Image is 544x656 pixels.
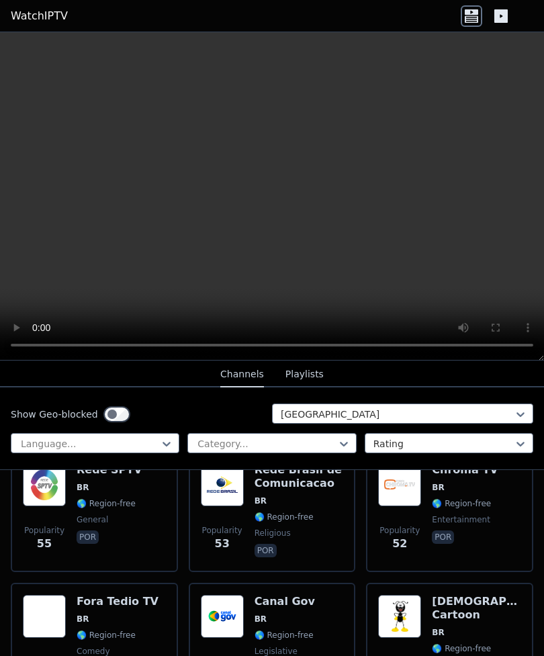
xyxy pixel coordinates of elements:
[11,8,68,24] a: WatchIPTV
[255,614,267,624] span: BR
[255,463,344,490] h6: Rede Brasil de Comunicacao
[11,408,98,421] label: Show Geo-blocked
[285,362,324,387] button: Playlists
[77,614,89,624] span: BR
[37,536,52,552] span: 55
[23,463,66,506] img: Rede SPTV
[201,595,244,638] img: Canal Gov
[77,514,108,525] span: general
[432,482,444,493] span: BR
[77,630,136,641] span: 🌎 Region-free
[255,544,277,557] p: por
[77,530,99,544] p: por
[255,595,315,608] h6: Canal Gov
[24,525,64,536] span: Popularity
[202,525,242,536] span: Popularity
[432,498,491,509] span: 🌎 Region-free
[432,627,444,638] span: BR
[255,512,314,522] span: 🌎 Region-free
[77,595,158,608] h6: Fora Tedio TV
[220,362,264,387] button: Channels
[77,482,89,493] span: BR
[378,463,421,506] img: Chroma TV
[392,536,407,552] span: 52
[432,530,454,544] p: por
[432,643,491,654] span: 🌎 Region-free
[77,498,136,509] span: 🌎 Region-free
[255,528,291,538] span: religious
[77,463,142,477] h6: Rede SPTV
[378,595,421,638] img: Gospel Cartoon
[432,514,490,525] span: entertainment
[255,496,267,506] span: BR
[23,595,66,638] img: Fora Tedio TV
[379,525,420,536] span: Popularity
[432,463,498,477] h6: Chroma TV
[215,536,230,552] span: 53
[432,595,521,622] h6: [DEMOGRAPHIC_DATA] Cartoon
[201,463,244,506] img: Rede Brasil de Comunicacao
[255,630,314,641] span: 🌎 Region-free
